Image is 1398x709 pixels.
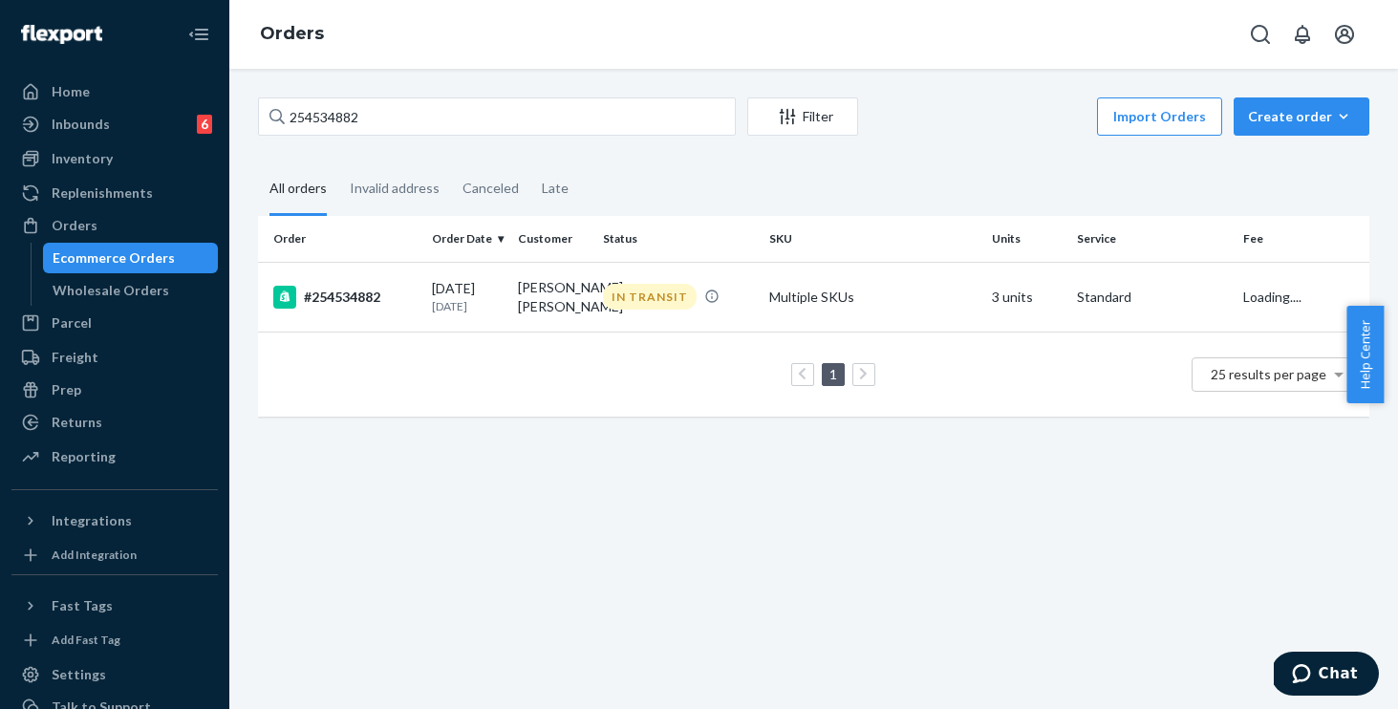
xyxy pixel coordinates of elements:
[52,547,137,563] div: Add Integration
[53,248,175,268] div: Ecommerce Orders
[1069,216,1236,262] th: Service
[11,308,218,338] a: Parcel
[462,163,519,213] div: Canceled
[52,313,92,333] div: Parcel
[11,143,218,174] a: Inventory
[518,230,588,247] div: Customer
[53,281,169,300] div: Wholesale Orders
[1097,97,1222,136] button: Import Orders
[595,216,762,262] th: Status
[11,505,218,536] button: Integrations
[350,163,440,213] div: Invalid address
[11,375,218,405] a: Prep
[52,511,132,530] div: Integrations
[52,149,113,168] div: Inventory
[258,97,736,136] input: Search orders
[1346,306,1384,403] button: Help Center
[1283,15,1322,54] button: Open notifications
[1236,216,1369,262] th: Fee
[273,286,417,309] div: #254534882
[260,23,324,44] a: Orders
[197,115,212,134] div: 6
[11,76,218,107] a: Home
[1236,262,1369,332] td: Loading....
[11,407,218,438] a: Returns
[52,413,102,432] div: Returns
[11,109,218,140] a: Inbounds6
[52,216,97,235] div: Orders
[43,275,219,306] a: Wholesale Orders
[984,216,1069,262] th: Units
[11,342,218,373] a: Freight
[1234,97,1369,136] button: Create order
[269,163,327,216] div: All orders
[826,366,841,382] a: Page 1 is your current page
[11,659,218,690] a: Settings
[1241,15,1280,54] button: Open Search Box
[52,665,106,684] div: Settings
[432,298,502,314] p: [DATE]
[11,544,218,567] a: Add Integration
[52,596,113,615] div: Fast Tags
[180,15,218,54] button: Close Navigation
[542,163,569,213] div: Late
[11,629,218,652] a: Add Fast Tag
[748,107,857,126] div: Filter
[1077,288,1228,307] p: Standard
[762,262,984,332] td: Multiple SKUs
[11,178,218,208] a: Replenishments
[432,279,502,314] div: [DATE]
[1211,366,1326,382] span: 25 results per page
[52,183,153,203] div: Replenishments
[1248,107,1355,126] div: Create order
[258,216,424,262] th: Order
[11,591,218,621] button: Fast Tags
[52,632,120,648] div: Add Fast Tag
[52,82,90,101] div: Home
[1274,652,1379,699] iframe: Opens a widget where you can chat to one of our agents
[52,447,116,466] div: Reporting
[510,262,595,332] td: [PERSON_NAME] [PERSON_NAME]
[21,25,102,44] img: Flexport logo
[984,262,1069,332] td: 3 units
[603,284,697,310] div: IN TRANSIT
[11,441,218,472] a: Reporting
[747,97,858,136] button: Filter
[11,210,218,241] a: Orders
[762,216,984,262] th: SKU
[52,115,110,134] div: Inbounds
[424,216,509,262] th: Order Date
[52,380,81,399] div: Prep
[1325,15,1364,54] button: Open account menu
[245,7,339,62] ol: breadcrumbs
[52,348,98,367] div: Freight
[43,243,219,273] a: Ecommerce Orders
